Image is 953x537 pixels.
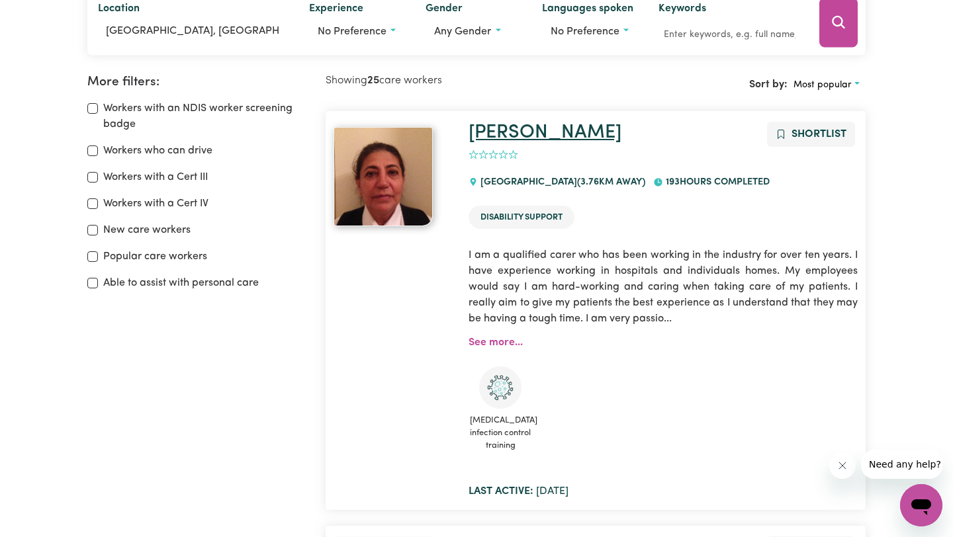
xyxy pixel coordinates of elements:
[469,165,653,200] div: [GEOGRAPHIC_DATA]
[767,122,855,147] button: Add to shortlist
[103,169,208,185] label: Workers with a Cert III
[334,127,453,226] a: Sharon
[469,486,533,497] b: Last active:
[788,75,866,95] button: Sort search results
[103,275,259,291] label: Able to assist with personal care
[103,196,208,212] label: Workers with a Cert IV
[309,19,404,44] button: Worker experience options
[794,80,852,90] span: Most popular
[658,1,706,19] label: Keywords
[792,129,846,140] span: Shortlist
[542,19,637,44] button: Worker language preferences
[542,1,633,19] label: Languages spoken
[98,1,140,19] label: Location
[653,165,777,200] div: 193 hours completed
[103,101,310,132] label: Workers with an NDIS worker screening badge
[426,19,520,44] button: Worker gender preference
[103,143,212,159] label: Workers who can drive
[434,26,491,37] span: Any gender
[658,24,801,45] input: Enter keywords, e.g. full name, interests
[426,1,463,19] label: Gender
[469,147,518,163] div: add rating by typing an integer from 0 to 5 or pressing arrow keys
[479,366,522,409] img: CS Academy: COVID-19 Infection Control Training course completed
[551,26,619,37] span: No preference
[749,79,788,90] span: Sort by:
[469,206,574,229] li: Disability Support
[469,337,523,348] a: See more...
[309,1,363,19] label: Experience
[87,75,310,90] h2: More filters:
[829,452,856,479] iframe: Close message
[334,127,433,226] img: View Sharon's profile
[103,249,207,265] label: Popular care workers
[318,26,386,37] span: No preference
[577,177,645,187] span: ( 3.76 km away)
[103,222,191,238] label: New care workers
[469,486,568,497] span: [DATE]
[367,75,379,86] b: 25
[469,239,858,335] p: I am a qualified carer who has been working in the industry for over ten years. I have experience...
[98,19,288,43] input: Enter a suburb
[900,484,942,526] iframe: Button to launch messaging window
[326,75,596,87] h2: Showing care workers
[469,409,532,458] span: [MEDICAL_DATA] infection control training
[469,123,621,142] a: [PERSON_NAME]
[861,450,942,479] iframe: Message from company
